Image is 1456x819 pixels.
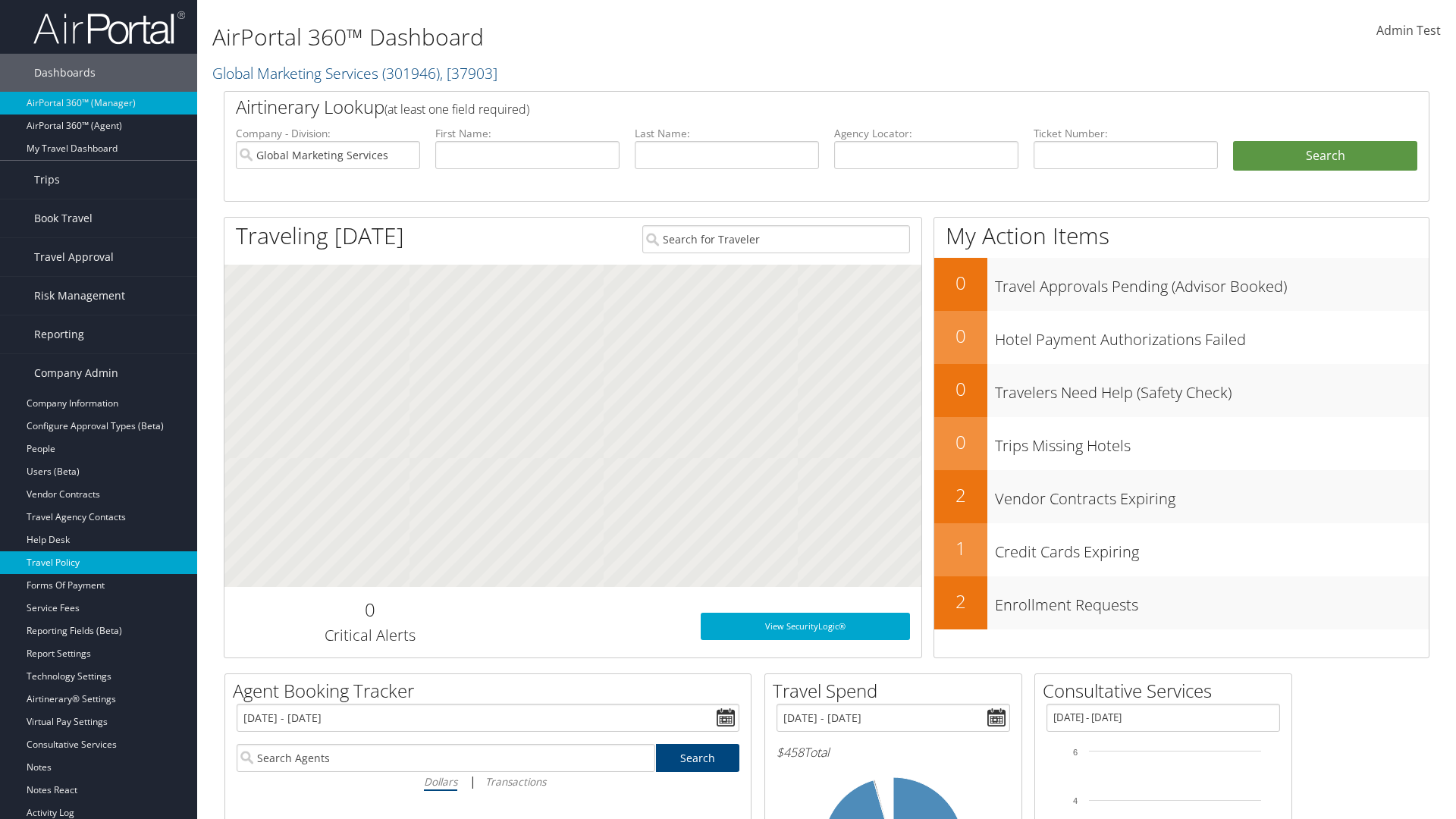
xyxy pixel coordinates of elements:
[934,311,1429,364] a: 0Hotel Payment Authorizations Failed
[212,21,1031,53] h1: AirPortal 360™ Dashboard
[236,597,504,623] h2: 0
[934,258,1429,311] a: 0Travel Approvals Pending (Advisor Booked)
[440,63,497,83] span: , [ 37903 ]
[435,126,620,141] label: First Name:
[33,10,185,45] img: airportal-logo.png
[34,315,84,353] span: Reporting
[934,364,1429,417] a: 0Travelers Need Help (Safety Check)
[34,161,60,199] span: Trips
[1073,796,1078,805] tspan: 4
[934,417,1429,470] a: 0Trips Missing Hotels
[995,534,1429,563] h3: Credit Cards Expiring
[34,54,96,92] span: Dashboards
[1376,8,1441,55] a: Admin Test
[34,199,93,237] span: Book Travel
[1233,141,1417,171] button: Search
[995,268,1429,297] h3: Travel Approvals Pending (Advisor Booked)
[995,587,1429,616] h3: Enrollment Requests
[635,126,819,141] label: Last Name:
[1043,678,1291,704] h2: Consultative Services
[656,744,740,772] a: Search
[237,744,655,772] input: Search Agents
[934,429,987,455] h2: 0
[642,225,910,253] input: Search for Traveler
[1376,22,1441,39] span: Admin Test
[995,375,1429,403] h3: Travelers Need Help (Safety Check)
[236,126,420,141] label: Company - Division:
[34,277,125,315] span: Risk Management
[236,94,1317,120] h2: Airtinerary Lookup
[34,238,114,276] span: Travel Approval
[934,470,1429,523] a: 2Vendor Contracts Expiring
[995,322,1429,350] h3: Hotel Payment Authorizations Failed
[934,482,987,508] h2: 2
[934,270,987,296] h2: 0
[485,774,546,789] i: Transactions
[777,744,804,761] span: $458
[995,481,1429,510] h3: Vendor Contracts Expiring
[236,625,504,646] h3: Critical Alerts
[834,126,1018,141] label: Agency Locator:
[212,63,497,83] a: Global Marketing Services
[701,613,910,640] a: View SecurityLogic®
[934,588,987,614] h2: 2
[995,428,1429,457] h3: Trips Missing Hotels
[237,772,739,791] div: |
[777,744,1010,761] h6: Total
[934,523,1429,576] a: 1Credit Cards Expiring
[424,774,457,789] i: Dollars
[34,354,118,392] span: Company Admin
[773,678,1021,704] h2: Travel Spend
[1073,748,1078,757] tspan: 6
[233,678,751,704] h2: Agent Booking Tracker
[1034,126,1218,141] label: Ticket Number:
[934,576,1429,629] a: 2Enrollment Requests
[934,323,987,349] h2: 0
[236,220,404,252] h1: Traveling [DATE]
[934,376,987,402] h2: 0
[934,220,1429,252] h1: My Action Items
[384,101,529,118] span: (at least one field required)
[934,535,987,561] h2: 1
[382,63,440,83] span: ( 301946 )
